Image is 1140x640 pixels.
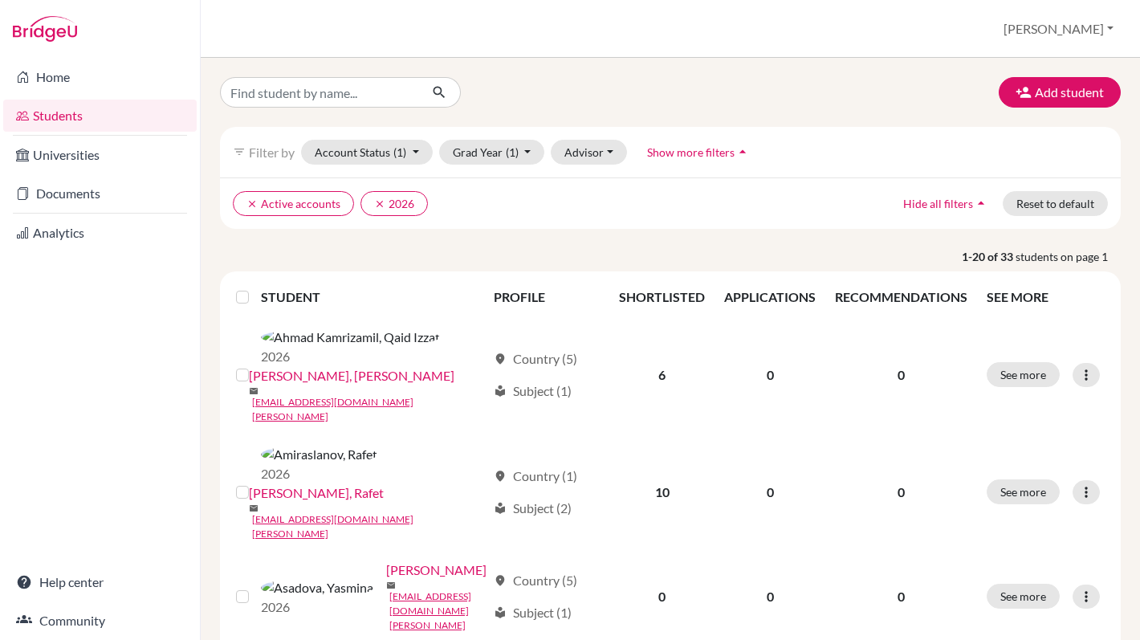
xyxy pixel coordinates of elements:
[633,140,764,165] button: Show more filtersarrow_drop_up
[551,140,627,165] button: Advisor
[825,278,977,316] th: RECOMMENDATIONS
[374,198,385,210] i: clear
[890,191,1003,216] button: Hide all filtersarrow_drop_up
[249,145,295,160] span: Filter by
[962,248,1016,265] strong: 1-20 of 33
[494,571,577,590] div: Country (5)
[715,278,825,316] th: APPLICATIONS
[977,278,1114,316] th: SEE MORE
[261,347,440,366] p: 2026
[261,278,484,316] th: STUDENT
[609,278,715,316] th: SHORTLISTED
[261,328,440,347] img: Ahmad Kamrizamil, Qaid Izzat
[301,140,433,165] button: Account Status(1)
[13,16,77,42] img: Bridge-U
[252,395,487,424] a: [EMAIL_ADDRESS][DOMAIN_NAME][PERSON_NAME]
[484,278,609,316] th: PROFILE
[494,385,507,397] span: local_library
[261,578,373,597] img: Asadova, Yasmina
[249,386,259,396] span: mail
[609,434,715,551] td: 10
[252,512,487,541] a: [EMAIL_ADDRESS][DOMAIN_NAME][PERSON_NAME]
[494,606,507,619] span: local_library
[494,470,507,483] span: location_on
[386,561,487,580] a: [PERSON_NAME]
[494,499,572,518] div: Subject (2)
[1016,248,1121,265] span: students on page 1
[246,198,258,210] i: clear
[494,574,507,587] span: location_on
[386,581,396,590] span: mail
[973,195,989,211] i: arrow_drop_up
[835,483,967,502] p: 0
[3,605,197,637] a: Community
[1003,191,1108,216] button: Reset to default
[393,145,406,159] span: (1)
[3,139,197,171] a: Universities
[647,145,735,159] span: Show more filters
[835,365,967,385] p: 0
[249,483,384,503] a: [PERSON_NAME], Rafet
[389,589,487,633] a: [EMAIL_ADDRESS][DOMAIN_NAME][PERSON_NAME]
[494,381,572,401] div: Subject (1)
[360,191,428,216] button: clear2026
[835,587,967,606] p: 0
[249,503,259,513] span: mail
[3,217,197,249] a: Analytics
[494,467,577,486] div: Country (1)
[987,479,1060,504] button: See more
[439,140,545,165] button: Grad Year(1)
[999,77,1121,108] button: Add student
[609,316,715,434] td: 6
[494,502,507,515] span: local_library
[3,177,197,210] a: Documents
[3,566,197,598] a: Help center
[249,366,454,385] a: [PERSON_NAME], [PERSON_NAME]
[903,197,973,210] span: Hide all filters
[3,61,197,93] a: Home
[987,362,1060,387] button: See more
[494,603,572,622] div: Subject (1)
[494,349,577,369] div: Country (5)
[987,584,1060,609] button: See more
[261,597,373,617] p: 2026
[233,145,246,158] i: filter_list
[715,316,825,434] td: 0
[261,464,377,483] p: 2026
[715,434,825,551] td: 0
[735,144,751,160] i: arrow_drop_up
[506,145,519,159] span: (1)
[494,353,507,365] span: location_on
[3,100,197,132] a: Students
[220,77,419,108] input: Find student by name...
[261,445,377,464] img: Amiraslanov, Rafet
[996,14,1121,44] button: [PERSON_NAME]
[233,191,354,216] button: clearActive accounts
